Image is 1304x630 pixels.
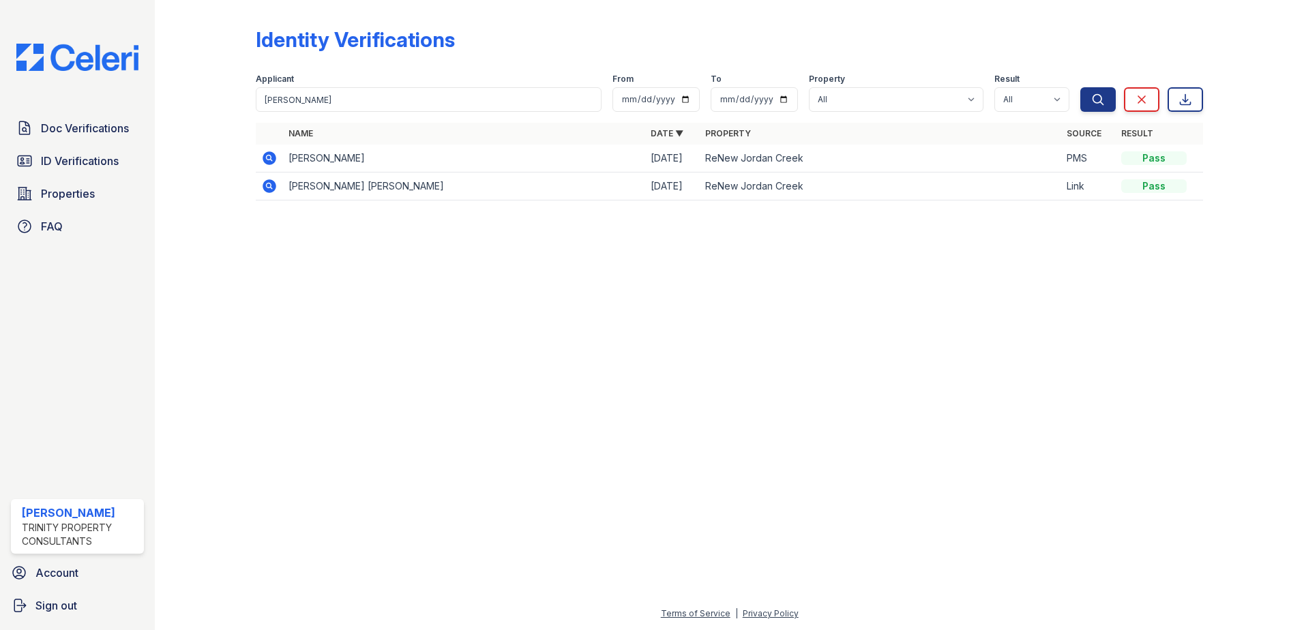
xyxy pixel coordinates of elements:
div: Pass [1121,179,1187,193]
td: [DATE] [645,145,700,172]
td: ReNew Jordan Creek [700,172,1062,200]
a: Result [1121,128,1153,138]
td: [DATE] [645,172,700,200]
td: [PERSON_NAME] [283,145,645,172]
label: Result [994,74,1020,85]
span: Account [35,565,78,581]
a: Properties [11,180,144,207]
div: Pass [1121,151,1187,165]
td: ReNew Jordan Creek [700,145,1062,172]
span: Sign out [35,597,77,614]
div: Trinity Property Consultants [22,521,138,548]
td: PMS [1061,145,1116,172]
a: ID Verifications [11,147,144,175]
a: Name [288,128,313,138]
a: Property [705,128,751,138]
label: From [612,74,634,85]
td: Link [1061,172,1116,200]
a: Doc Verifications [11,115,144,142]
a: Sign out [5,592,149,619]
label: Property [809,74,845,85]
div: [PERSON_NAME] [22,505,138,521]
td: [PERSON_NAME] [PERSON_NAME] [283,172,645,200]
label: To [711,74,722,85]
span: Doc Verifications [41,120,129,136]
a: Source [1067,128,1101,138]
div: | [735,608,738,618]
a: Terms of Service [661,608,730,618]
div: Identity Verifications [256,27,455,52]
a: FAQ [11,213,144,240]
span: FAQ [41,218,63,235]
label: Applicant [256,74,294,85]
span: ID Verifications [41,153,119,169]
span: Properties [41,185,95,202]
a: Account [5,559,149,586]
a: Date ▼ [651,128,683,138]
img: CE_Logo_Blue-a8612792a0a2168367f1c8372b55b34899dd931a85d93a1a3d3e32e68fde9ad4.png [5,44,149,71]
input: Search by name or phone number [256,87,602,112]
a: Privacy Policy [743,608,799,618]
